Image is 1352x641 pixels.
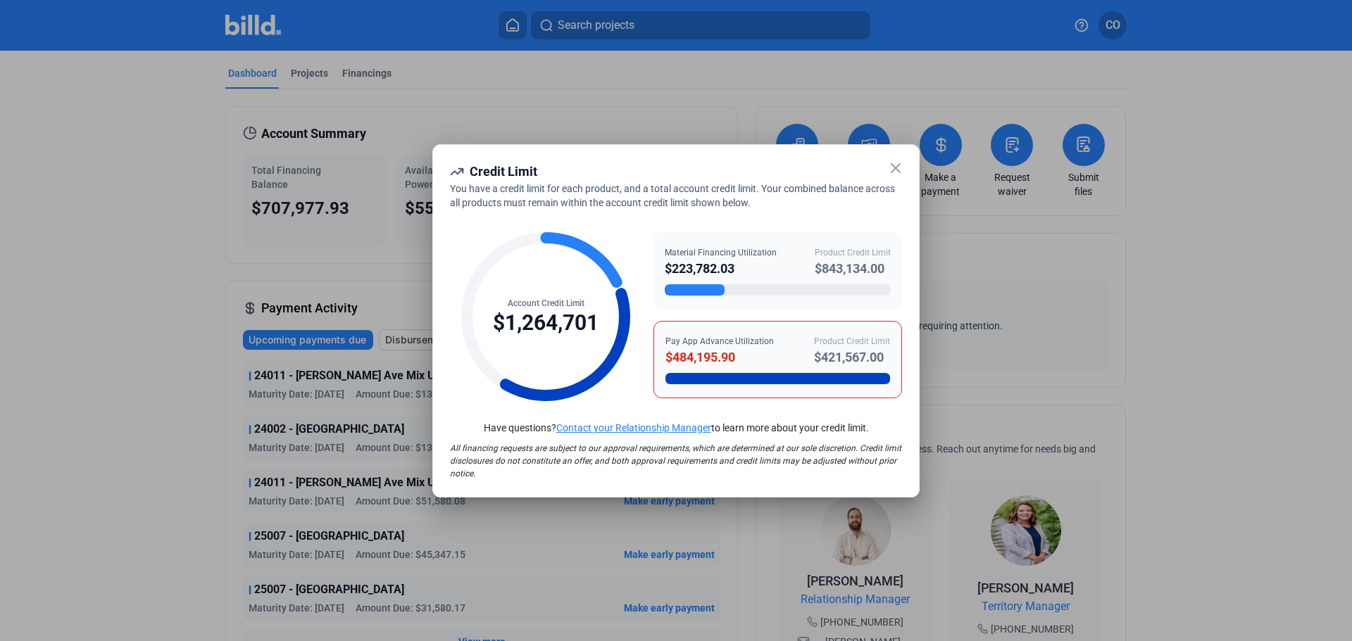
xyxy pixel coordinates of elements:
div: $843,134.00 [815,259,891,279]
div: $421,567.00 [814,348,890,367]
div: $223,782.03 [665,259,777,279]
div: Product Credit Limit [814,335,890,348]
span: You have a credit limit for each product, and a total account credit limit. Your combined balance... [450,183,895,208]
div: Account Credit Limit [493,297,599,310]
div: Product Credit Limit [815,246,891,259]
div: $1,264,701 [493,310,599,336]
span: All financing requests are subject to our approval requirements, which are determined at our sole... [450,443,901,478]
span: Credit Limit [470,164,537,179]
div: Pay App Advance Utilization [665,335,774,348]
div: Material Financing Utilization [665,246,777,259]
a: Contact your Relationship Manager [556,422,711,433]
span: Have questions? to learn more about your credit limit. [484,422,869,433]
div: $484,195.90 [665,348,774,367]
